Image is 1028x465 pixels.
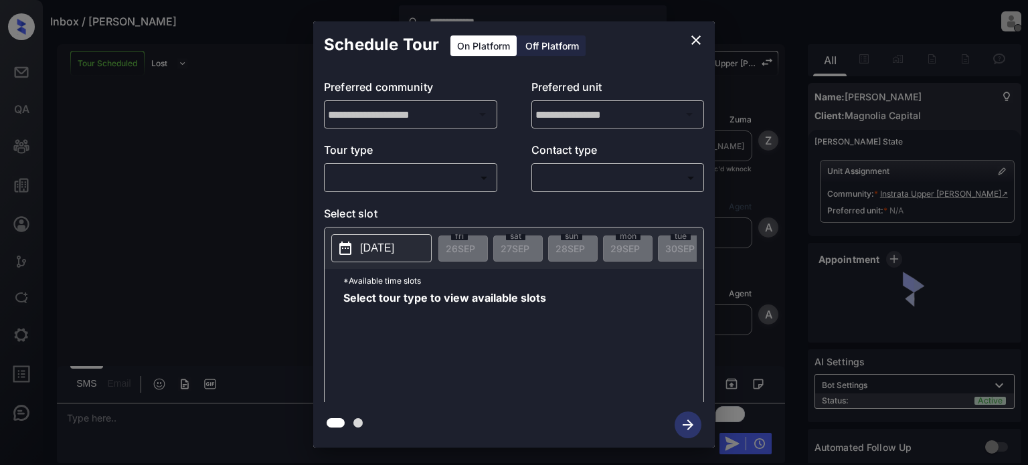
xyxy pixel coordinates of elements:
p: *Available time slots [343,269,703,292]
p: [DATE] [360,240,394,256]
span: Select tour type to view available slots [343,292,546,399]
p: Select slot [324,205,704,227]
p: Contact type [531,142,705,163]
button: [DATE] [331,234,432,262]
h2: Schedule Tour [313,21,450,68]
button: close [683,27,709,54]
div: On Platform [450,35,517,56]
p: Tour type [324,142,497,163]
p: Preferred community [324,79,497,100]
p: Preferred unit [531,79,705,100]
div: Off Platform [519,35,586,56]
